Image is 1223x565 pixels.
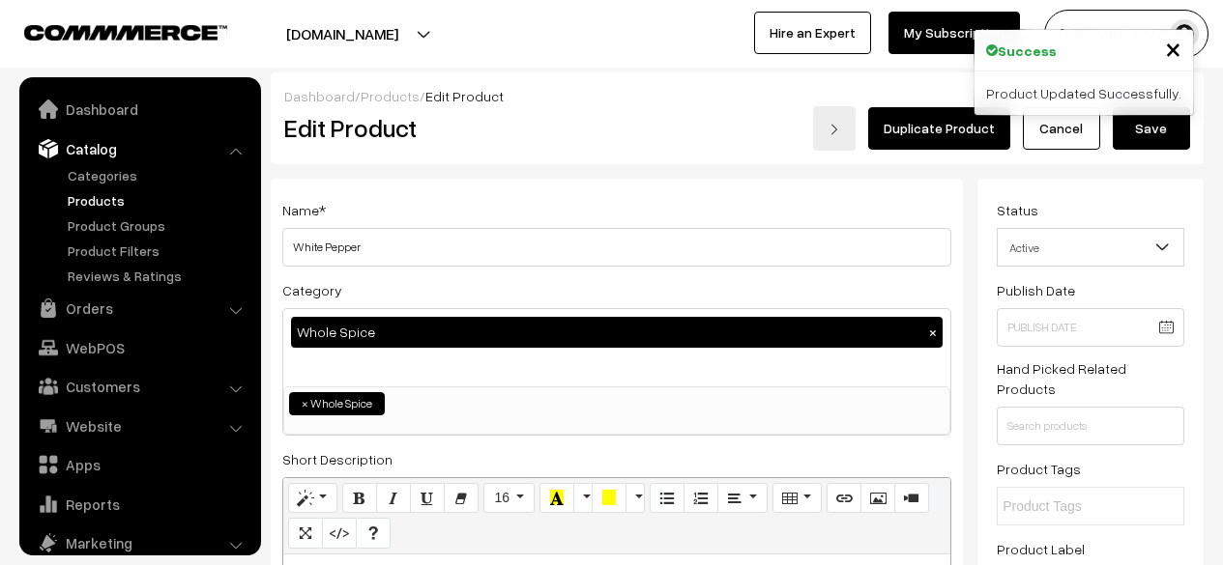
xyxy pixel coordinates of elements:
[997,308,1184,347] input: Publish Date
[282,200,326,220] label: Name
[717,483,767,514] button: Paragraph
[592,483,626,514] button: Background Color
[1003,496,1172,517] input: Product Tags
[998,41,1057,61] strong: Success
[342,483,377,514] button: Bold (CTRL+B)
[24,291,254,325] a: Orders
[284,113,645,143] h2: Edit Product
[975,71,1193,115] div: Product Updated Successfully.
[284,88,355,104] a: Dashboard
[827,483,861,514] button: Link (CTRL+K)
[754,12,871,54] a: Hire an Expert
[425,88,504,104] span: Edit Product
[282,228,951,267] input: Name
[376,483,411,514] button: Italic (CTRL+I)
[322,518,357,549] button: Code View
[24,131,254,166] a: Catalog
[24,330,254,365] a: WebPOS
[1165,30,1181,66] span: ×
[997,228,1184,267] span: Active
[860,483,895,514] button: Picture
[829,124,840,135] img: right-arrow.png
[998,231,1183,265] span: Active
[63,165,254,185] a: Categories
[63,266,254,286] a: Reviews & Ratings
[291,317,943,348] div: Whole Spice
[24,525,254,560] a: Marketing
[626,483,645,514] button: More Color
[539,483,574,514] button: Recent Color
[1044,10,1208,58] button: [PERSON_NAME]
[772,483,822,514] button: Table
[1170,19,1199,48] img: user
[997,200,1038,220] label: Status
[483,483,535,514] button: Font Size
[289,392,385,415] li: Whole Spice
[24,19,193,42] a: COMMMERCE
[997,459,1081,479] label: Product Tags
[1113,107,1190,150] button: Save
[24,447,254,482] a: Apps
[650,483,684,514] button: Unordered list (CTRL+SHIFT+NUM7)
[288,483,337,514] button: Style
[63,215,254,236] a: Product Groups
[284,86,1190,106] div: / /
[63,240,254,261] a: Product Filters
[288,518,323,549] button: Full Screen
[24,25,227,40] img: COMMMERCE
[494,490,510,505] span: 16
[924,324,942,341] button: ×
[684,483,718,514] button: Ordered list (CTRL+SHIFT+NUM8)
[356,518,391,549] button: Help
[868,107,1010,150] a: Duplicate Product
[63,190,254,211] a: Products
[218,10,466,58] button: [DOMAIN_NAME]
[573,483,593,514] button: More Color
[997,539,1085,559] label: Product Label
[24,487,254,522] a: Reports
[444,483,479,514] button: Remove Font Style (CTRL+\)
[282,280,342,300] label: Category
[24,92,254,127] a: Dashboard
[997,280,1075,300] label: Publish Date
[888,12,1020,54] a: My Subscription
[997,358,1184,399] label: Hand Picked Related Products
[282,449,393,469] label: Short Description
[1023,107,1100,150] a: Cancel
[361,88,420,104] a: Products
[997,407,1184,445] input: Search products
[1165,34,1181,63] button: Close
[24,409,254,443] a: Website
[24,369,254,404] a: Customers
[302,395,308,412] span: ×
[894,483,929,514] button: Video
[410,483,445,514] button: Underline (CTRL+U)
